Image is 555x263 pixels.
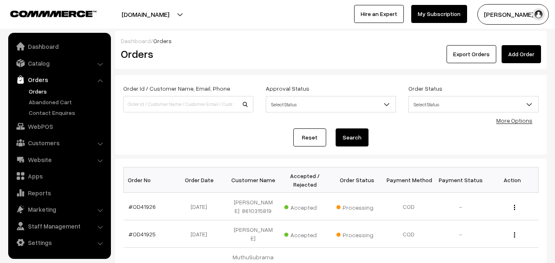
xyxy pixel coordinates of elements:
button: [PERSON_NAME] s… [477,4,549,25]
a: WebPOS [10,119,108,134]
h2: Orders [121,48,253,60]
span: Processing [336,201,378,212]
span: Accepted [284,229,325,239]
a: Settings [10,235,108,250]
a: Customers [10,135,108,150]
button: Export Orders [447,45,496,63]
img: Menu [514,232,515,238]
td: [DATE] [175,193,227,220]
label: Order Id / Customer Name, Email, Phone [123,84,230,93]
img: COMMMERCE [10,11,97,17]
img: Menu [514,205,515,210]
a: Reset [293,128,326,146]
a: Dashboard [10,39,108,54]
td: - [435,193,486,220]
a: Website [10,152,108,167]
td: COD [383,220,435,248]
button: [DOMAIN_NAME] [93,4,198,25]
a: Abandoned Cart [27,98,108,106]
th: Customer Name [227,167,279,193]
td: [DATE] [175,220,227,248]
a: Staff Management [10,219,108,233]
th: Order No [124,167,175,193]
a: Apps [10,169,108,183]
a: Contact Enquires [27,108,108,117]
th: Accepted / Rejected [279,167,331,193]
th: Payment Status [435,167,486,193]
th: Payment Method [383,167,435,193]
a: #OD41925 [129,231,156,238]
a: Orders [27,87,108,96]
th: Action [486,167,538,193]
a: Reports [10,185,108,200]
td: - [435,220,486,248]
button: Search [336,128,368,146]
label: Order Status [408,84,442,93]
a: Hire an Expert [354,5,404,23]
td: [PERSON_NAME] 8610315819 [227,193,279,220]
span: Select Status [266,96,396,112]
a: Orders [10,72,108,87]
a: COMMMERCE [10,8,82,18]
span: Orders [153,37,172,44]
span: Processing [336,229,378,239]
th: Order Date [175,167,227,193]
div: / [121,37,541,45]
td: COD [383,193,435,220]
th: Order Status [331,167,383,193]
span: Select Status [266,97,396,112]
a: #OD41926 [129,203,156,210]
span: Accepted [284,201,325,212]
a: Dashboard [121,37,151,44]
label: Approval Status [266,84,309,93]
a: More Options [496,117,532,124]
a: Marketing [10,202,108,217]
a: Add Order [502,45,541,63]
span: Select Status [409,97,538,112]
span: Select Status [408,96,539,112]
td: [PERSON_NAME] [227,220,279,248]
input: Order Id / Customer Name / Customer Email / Customer Phone [123,96,253,112]
a: My Subscription [411,5,467,23]
img: user [532,8,545,21]
a: Catalog [10,56,108,71]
